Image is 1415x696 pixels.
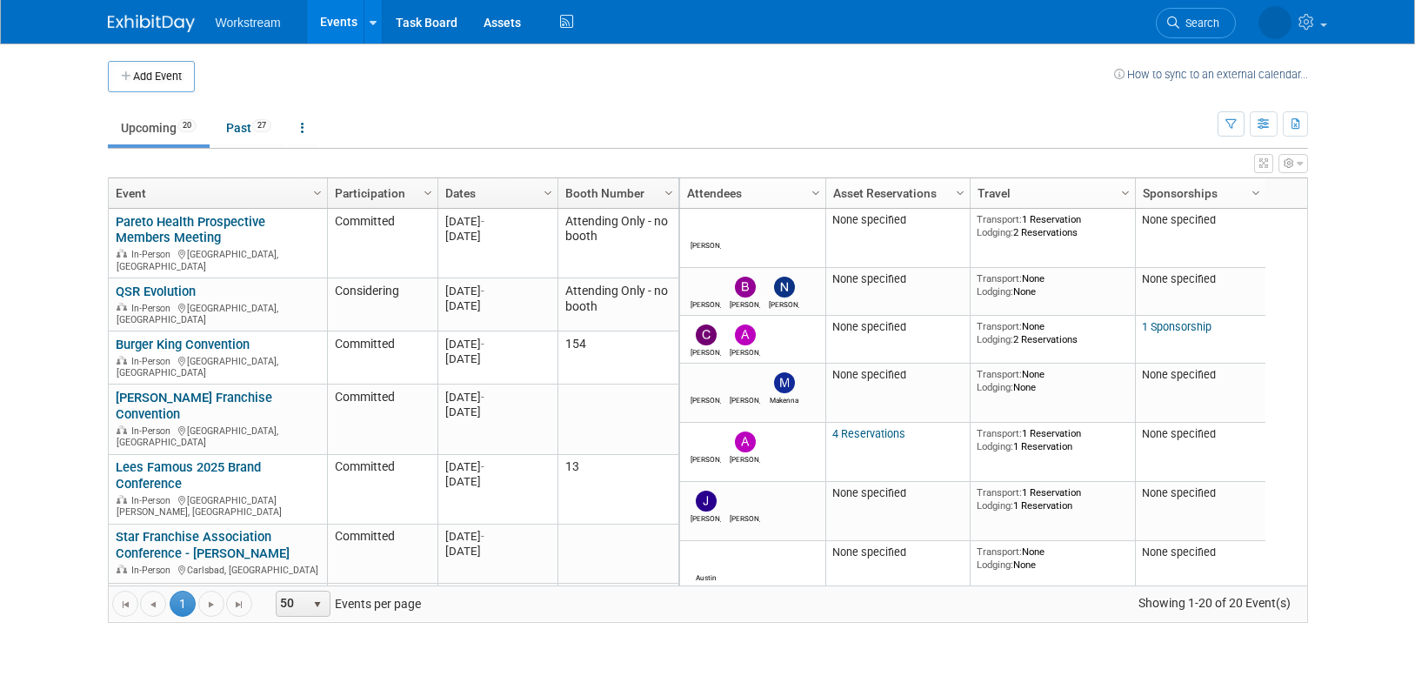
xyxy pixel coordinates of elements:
[977,368,1022,380] span: Transport:
[310,598,324,612] span: select
[117,565,127,573] img: In-Person Event
[108,111,210,144] a: Upcoming20
[1142,545,1216,559] span: None specified
[1179,17,1219,30] span: Search
[116,337,250,352] a: Burger King Convention
[445,284,550,298] div: [DATE]
[735,491,756,512] img: Jean Rocha
[481,284,484,298] span: -
[557,455,678,525] td: 13
[696,491,717,512] img: Jacob Davis
[232,598,246,612] span: Go to the last page
[481,391,484,404] span: -
[977,499,1013,512] span: Lodging:
[117,495,127,504] img: In-Person Event
[691,238,721,250] div: Patrick Ledesma
[557,278,678,331] td: Attending Only - no booth
[774,372,795,393] img: Makenna Clark
[691,512,721,523] div: Jacob Davis
[177,119,197,132] span: 20
[421,186,435,200] span: Column Settings
[445,214,550,229] div: [DATE]
[118,598,132,612] span: Go to the first page
[140,591,166,617] a: Go to the previous page
[977,486,1128,512] div: 1 Reservation 1 Reservation
[691,571,721,582] div: Austin Truong
[977,486,1022,499] span: Transport:
[696,325,717,345] img: Chris Connelly
[774,277,795,298] img: Nicole Kim
[769,393,799,405] div: Makenna Clark
[117,303,127,311] img: In-Person Event
[1142,320,1211,333] a: 1 Sponsorship
[806,178,825,204] a: Column Settings
[977,226,1013,238] span: Lodging:
[252,119,271,132] span: 27
[735,372,756,393] img: Xavier Montalvo
[730,298,760,309] div: Benjamin Guyaux
[557,331,678,385] td: 154
[833,178,958,208] a: Asset Reservations
[116,459,261,492] a: Lees Famous 2025 Brand Conference
[832,368,906,381] span: None specified
[445,229,550,244] div: [DATE]
[146,598,160,612] span: Go to the previous page
[832,320,906,333] span: None specified
[809,186,823,200] span: Column Settings
[659,178,678,204] a: Column Settings
[730,452,760,464] div: Andrew Walters
[730,345,760,357] div: Andrew Walters
[108,61,195,92] button: Add Event
[691,345,721,357] div: Chris Connelly
[481,460,484,473] span: -
[662,186,676,200] span: Column Settings
[977,272,1022,284] span: Transport:
[116,529,290,561] a: Star Franchise Association Conference - [PERSON_NAME]
[832,427,905,440] a: 4 Reservations
[481,215,484,228] span: -
[1143,178,1254,208] a: Sponsorships
[131,303,176,314] span: In-Person
[691,298,721,309] div: Marcelo Pinto
[730,512,760,523] div: Jean Rocha
[117,356,127,365] img: In-Person Event
[565,178,667,208] a: Booth Number
[977,333,1013,345] span: Lodging:
[538,178,557,204] a: Column Settings
[1246,178,1265,204] a: Column Settings
[112,591,138,617] a: Go to the first page
[213,111,284,144] a: Past27
[1116,178,1135,204] a: Column Settings
[131,356,176,367] span: In-Person
[978,178,1124,208] a: Travel
[310,186,324,200] span: Column Settings
[108,15,195,32] img: ExhibitDay
[1142,213,1216,226] span: None specified
[1114,68,1308,81] a: How to sync to an external calendar...
[1142,272,1216,285] span: None specified
[481,530,484,543] span: -
[951,178,970,204] a: Column Settings
[1122,591,1306,615] span: Showing 1-20 of 20 Event(s)
[116,353,319,379] div: [GEOGRAPHIC_DATA], [GEOGRAPHIC_DATA]
[977,381,1013,393] span: Lodging:
[977,545,1022,558] span: Transport:
[116,214,265,246] a: Pareto Health Prospective Members Meeting
[1142,368,1216,381] span: None specified
[277,592,306,616] span: 50
[977,427,1128,452] div: 1 Reservation 1 Reservation
[445,529,550,544] div: [DATE]
[327,209,437,278] td: Committed
[977,213,1022,225] span: Transport:
[116,390,272,422] a: [PERSON_NAME] Franchise Convention
[832,272,906,285] span: None specified
[1258,6,1292,39] img: Tatia Meghdadi
[977,427,1022,439] span: Transport:
[977,545,1128,571] div: None None
[117,249,127,258] img: In-Person Event
[557,209,678,278] td: Attending Only - no booth
[116,423,319,449] div: [GEOGRAPHIC_DATA], [GEOGRAPHIC_DATA]
[691,452,721,464] div: Xavier Montalvo
[198,591,224,617] a: Go to the next page
[327,278,437,331] td: Considering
